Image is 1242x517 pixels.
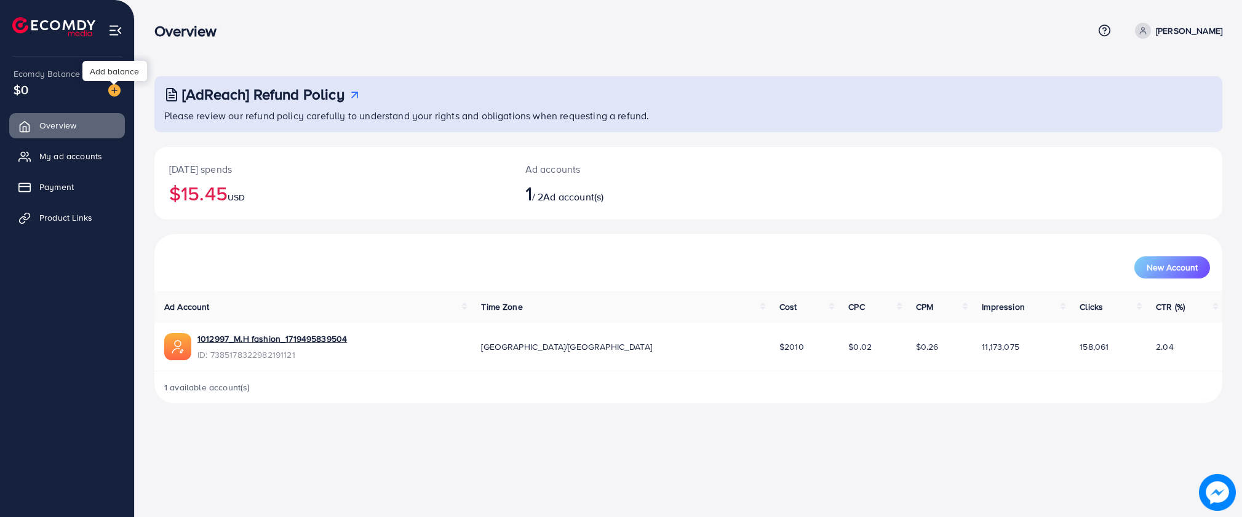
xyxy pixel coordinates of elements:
h2: $15.45 [169,181,496,205]
span: 11,173,075 [982,341,1019,353]
img: menu [108,23,122,37]
img: ic-ads-acc.e4c84228.svg [164,333,191,360]
span: Ecomdy Balance [14,68,80,80]
p: Please review our refund policy carefully to understand your rights and obligations when requesti... [164,108,1215,123]
p: Ad accounts [525,162,763,176]
a: [PERSON_NAME] [1130,23,1222,39]
img: logo [12,17,95,36]
span: CPC [848,301,864,313]
span: CTR (%) [1156,301,1185,313]
span: New Account [1147,263,1198,272]
span: Cost [779,301,797,313]
span: 158,061 [1080,341,1109,353]
span: $0.02 [848,341,872,353]
span: $0 [14,81,28,98]
span: My ad accounts [39,150,102,162]
span: 2.04 [1156,341,1174,353]
h3: Overview [154,22,226,40]
img: image [1199,474,1236,511]
span: Clicks [1080,301,1103,313]
span: Ad account(s) [543,190,603,203]
div: Add balance [82,61,147,81]
span: ID: 7385178322982191121 [197,349,347,361]
span: Overview [39,119,76,132]
span: Impression [982,301,1025,313]
span: CPM [916,301,933,313]
span: $2010 [779,341,804,353]
span: 1 [525,179,532,207]
span: Payment [39,181,74,193]
span: Time Zone [481,301,522,313]
button: New Account [1134,256,1210,278]
a: Overview [9,113,125,138]
span: [GEOGRAPHIC_DATA]/[GEOGRAPHIC_DATA] [481,341,652,353]
h3: [AdReach] Refund Policy [182,85,344,103]
a: My ad accounts [9,144,125,168]
a: Payment [9,175,125,199]
span: $0.26 [916,341,939,353]
a: Product Links [9,205,125,230]
img: image [108,84,121,97]
p: [DATE] spends [169,162,496,176]
h2: / 2 [525,181,763,205]
p: [PERSON_NAME] [1156,23,1222,38]
span: Ad Account [164,301,210,313]
a: 1012997_M.H fashion_1719495839504 [197,333,347,345]
span: 1 available account(s) [164,381,250,393]
span: USD [228,191,245,203]
span: Product Links [39,211,92,224]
